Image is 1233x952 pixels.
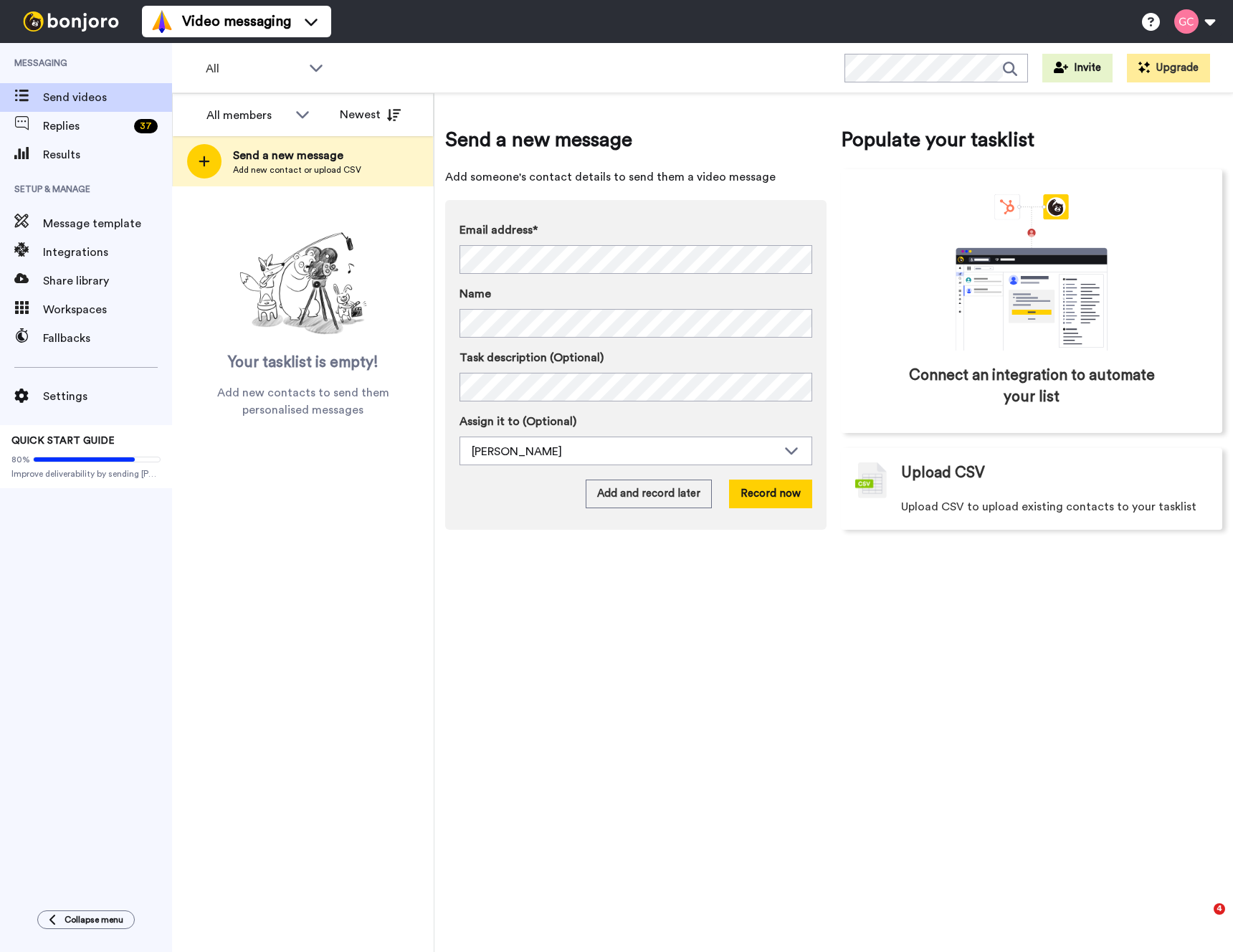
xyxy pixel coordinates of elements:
span: Integrations [43,244,172,261]
img: ready-set-action.png [232,227,375,341]
span: Send a new message [233,147,361,164]
span: Add someone's contact details to send them a video message [445,168,827,186]
span: Share library [43,272,172,290]
button: Collapse menu [37,910,135,929]
span: 80% [11,454,30,465]
span: QUICK START GUIDE [11,436,115,446]
span: Connect an integration to automate your list [902,365,1161,408]
button: Invite [1042,54,1113,82]
span: Send a new message [445,125,827,154]
span: All [206,60,302,77]
label: Task description (Optional) [460,349,812,366]
span: Fallbacks [43,330,172,347]
span: Add new contacts to send them personalised messages [194,384,412,419]
span: Upload CSV to upload existing contacts to your tasklist [901,498,1196,515]
div: 37 [134,119,158,133]
span: Replies [43,118,128,135]
button: Upgrade [1127,54,1210,82]
span: Results [43,146,172,163]
span: Your tasklist is empty! [228,352,379,373]
span: Settings [43,388,172,405]
img: vm-color.svg [151,10,173,33]
div: animation [924,194,1139,351]
iframe: Intercom live chat [1184,903,1219,938]
img: bj-logo-header-white.svg [17,11,125,32]
button: Add and record later [586,480,712,508]
img: csv-grey.png [855,462,887,498]
span: Video messaging [182,11,291,32]
span: Send videos [43,89,172,106]
span: Message template [43,215,172,232]
button: Record now [729,480,812,508]
label: Assign it to (Optional) [460,413,812,430]
span: Add new contact or upload CSV [233,164,361,176]
span: Collapse menu [65,914,123,925]
span: Populate your tasklist [841,125,1222,154]
button: Newest [329,100,411,129]
div: [PERSON_NAME] [472,443,777,460]
div: All members [206,107,288,124]
span: 4 [1214,903,1225,915]
span: Upload CSV [901,462,985,484]
span: Name [460,285,491,303]
span: Improve deliverability by sending [PERSON_NAME]’s from your own email [11,468,161,480]
span: Workspaces [43,301,172,318]
label: Email address* [460,222,812,239]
